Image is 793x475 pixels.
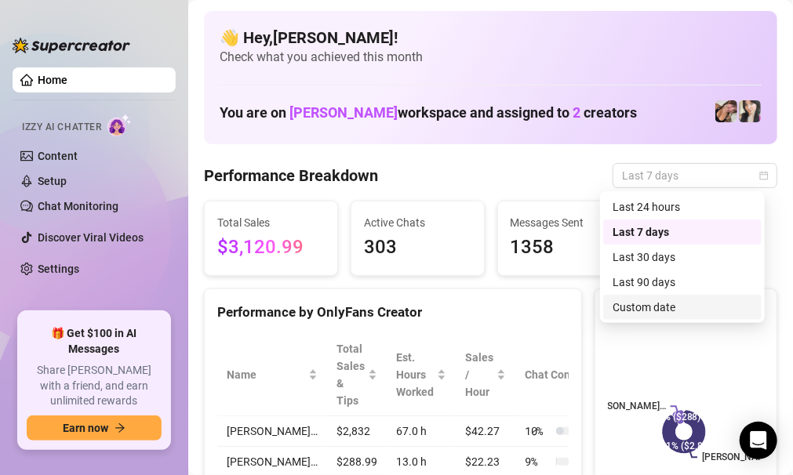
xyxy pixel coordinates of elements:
[220,27,762,49] h4: 👋 Hey, [PERSON_NAME] !
[38,175,67,187] a: Setup
[387,416,456,447] td: 67.0 h
[456,416,515,447] td: $42.27
[227,366,305,383] span: Name
[27,326,162,357] span: 🎁 Get $100 in AI Messages
[396,349,434,401] div: Est. Hours Worked
[613,223,752,241] div: Last 7 days
[603,245,762,270] div: Last 30 days
[204,165,378,187] h4: Performance Breakdown
[603,270,762,295] div: Last 90 days
[364,233,471,263] span: 303
[525,422,550,440] span: 10 %
[38,150,78,162] a: Content
[220,49,762,66] span: Check what you achieved this month
[613,274,752,291] div: Last 90 days
[63,422,108,434] span: Earn now
[217,302,569,323] div: Performance by OnlyFans Creator
[38,263,79,275] a: Settings
[573,104,580,121] span: 2
[13,38,130,53] img: logo-BBDzfeDw.svg
[217,334,327,416] th: Name
[613,198,752,216] div: Last 24 hours
[217,233,325,263] span: $3,120.99
[740,422,777,459] div: Open Intercom Messenger
[364,214,471,231] span: Active Chats
[515,334,648,416] th: Chat Conversion
[587,401,666,412] text: [PERSON_NAME]…
[603,194,762,219] div: Last 24 hours
[27,363,162,409] span: Share [PERSON_NAME] with a friend, and earn unlimited rewards
[511,214,618,231] span: Messages Sent
[220,104,637,121] h1: You are on workspace and assigned to creators
[217,416,327,447] td: [PERSON_NAME]…
[107,114,132,136] img: AI Chatter
[217,214,325,231] span: Total Sales
[702,452,780,463] text: [PERSON_NAME]…
[336,340,365,409] span: Total Sales & Tips
[739,100,761,122] img: Christina
[38,231,144,244] a: Discover Viral Videos
[622,164,768,187] span: Last 7 days
[603,219,762,245] div: Last 7 days
[22,120,101,135] span: Izzy AI Chatter
[525,453,550,470] span: 9 %
[759,171,769,180] span: calendar
[115,422,125,433] span: arrow-right
[38,200,118,212] a: Chat Monitoring
[456,334,515,416] th: Sales / Hour
[613,248,752,266] div: Last 30 days
[327,334,387,416] th: Total Sales & Tips
[327,416,387,447] td: $2,832
[613,299,752,316] div: Custom date
[38,74,67,86] a: Home
[27,415,162,441] button: Earn nowarrow-right
[511,233,618,263] span: 1358
[603,295,762,320] div: Custom date
[525,366,626,383] span: Chat Conversion
[465,349,493,401] span: Sales / Hour
[715,100,737,122] img: Christina
[289,104,398,121] span: [PERSON_NAME]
